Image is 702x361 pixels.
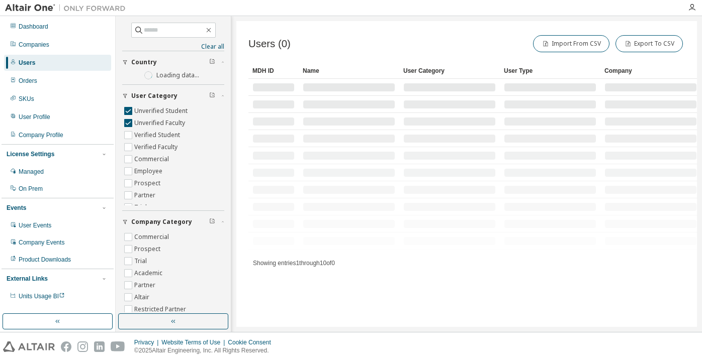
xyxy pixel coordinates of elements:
label: Restricted Partner [134,303,188,315]
label: Trial [134,255,149,267]
div: SKUs [19,95,34,103]
div: Name [303,63,395,79]
div: Cookie Consent [228,338,277,346]
label: Unverified Faculty [134,117,187,129]
div: User Profile [19,113,50,121]
img: linkedin.svg [94,341,105,352]
label: Prospect [134,177,162,189]
label: Academic [134,267,164,279]
div: Companies [19,41,49,49]
div: MDH ID [252,63,295,79]
div: Orders [19,77,37,85]
img: Altair One [5,3,131,13]
div: On Prem [19,185,43,193]
div: Dashboard [19,23,48,31]
div: Managed [19,168,44,176]
button: Import From CSV [533,35,609,52]
div: External Links [7,275,48,283]
span: Clear filter [209,218,215,226]
span: Clear filter [209,92,215,100]
label: Commercial [134,231,171,243]
button: Company Category [122,211,224,233]
label: Trial [134,201,149,213]
label: Employee [134,165,164,177]
span: Country [131,58,157,66]
span: Company Category [131,218,192,226]
div: Company Events [19,238,64,247]
img: instagram.svg [77,341,88,352]
div: Events [7,204,26,212]
div: Company Profile [19,131,63,139]
label: Loading data... [156,71,199,79]
span: Clear filter [209,58,215,66]
div: User Category [403,63,496,79]
label: Verified Student [134,129,182,141]
label: Altair [134,291,151,303]
img: altair_logo.svg [3,341,55,352]
p: © 2025 Altair Engineering, Inc. All Rights Reserved. [134,346,277,355]
button: User Category [122,85,224,107]
div: Product Downloads [19,256,71,264]
span: Showing entries 1 through 10 of 0 [253,260,335,267]
label: Commercial [134,153,171,165]
div: User Events [19,221,51,229]
img: facebook.svg [61,341,71,352]
label: Partner [134,279,157,291]
span: User Category [131,92,178,100]
span: Users (0) [248,38,291,50]
div: User Type [504,63,596,79]
div: License Settings [7,150,54,158]
span: Units Usage BI [19,293,65,300]
div: Users [19,59,35,67]
button: Export To CSV [616,35,683,52]
label: Unverified Student [134,105,190,117]
div: Company [604,63,697,79]
div: Privacy [134,338,161,346]
img: youtube.svg [111,341,125,352]
label: Partner [134,189,157,201]
div: Website Terms of Use [161,338,228,346]
a: Clear all [122,43,224,51]
button: Country [122,51,224,73]
label: Verified Faculty [134,141,180,153]
label: Prospect [134,243,162,255]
